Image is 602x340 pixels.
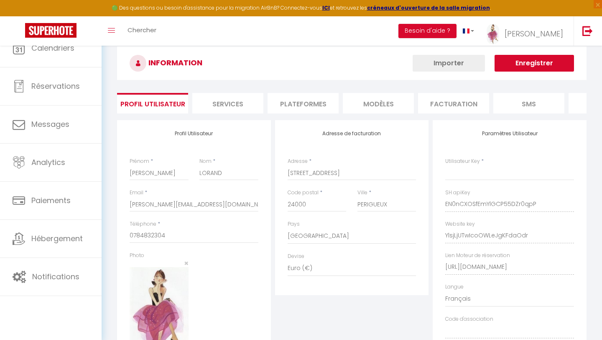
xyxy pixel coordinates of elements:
[117,93,188,113] li: Profil Utilisateur
[130,252,144,260] label: Photo
[199,157,212,165] label: Nom
[130,157,149,165] label: Prénom
[288,157,308,165] label: Adresse
[322,4,330,11] a: ICI
[445,315,493,323] label: Code d'association
[288,252,304,260] label: Devise
[31,233,83,244] span: Hébergement
[184,260,189,267] button: Close
[31,157,65,167] span: Analytics
[31,119,69,129] span: Messages
[495,55,574,72] button: Enregistrer
[31,81,80,91] span: Réservations
[121,16,163,46] a: Chercher
[7,3,32,28] button: Ouvrir le widget de chat LiveChat
[130,220,156,228] label: Téléphone
[117,46,587,80] h3: INFORMATION
[398,24,457,38] button: Besoin d'aide ?
[25,23,77,38] img: Super Booking
[288,131,416,137] h4: Adresse de facturation
[343,93,414,113] li: MODÈLES
[480,16,574,46] a: ... [PERSON_NAME]
[445,283,464,291] label: Langue
[192,93,263,113] li: Services
[445,189,470,197] label: SH apiKey
[367,4,490,11] a: créneaux d'ouverture de la salle migration
[418,93,489,113] li: Facturation
[487,24,499,44] img: ...
[413,55,485,72] button: Importer
[184,258,189,268] span: ×
[493,93,564,113] li: SMS
[445,157,480,165] label: Utilisateur Key
[268,93,339,113] li: Plateformes
[130,189,143,197] label: Email
[582,26,593,36] img: logout
[445,252,510,260] label: Lien Moteur de réservation
[128,26,156,34] span: Chercher
[31,43,74,53] span: Calendriers
[445,131,574,137] h4: Paramètres Utilisateur
[31,195,71,206] span: Paiements
[445,220,475,228] label: Website key
[288,220,300,228] label: Pays
[130,131,258,137] h4: Profil Utilisateur
[357,189,367,197] label: Ville
[288,189,319,197] label: Code postal
[32,271,79,282] span: Notifications
[505,28,563,39] span: [PERSON_NAME]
